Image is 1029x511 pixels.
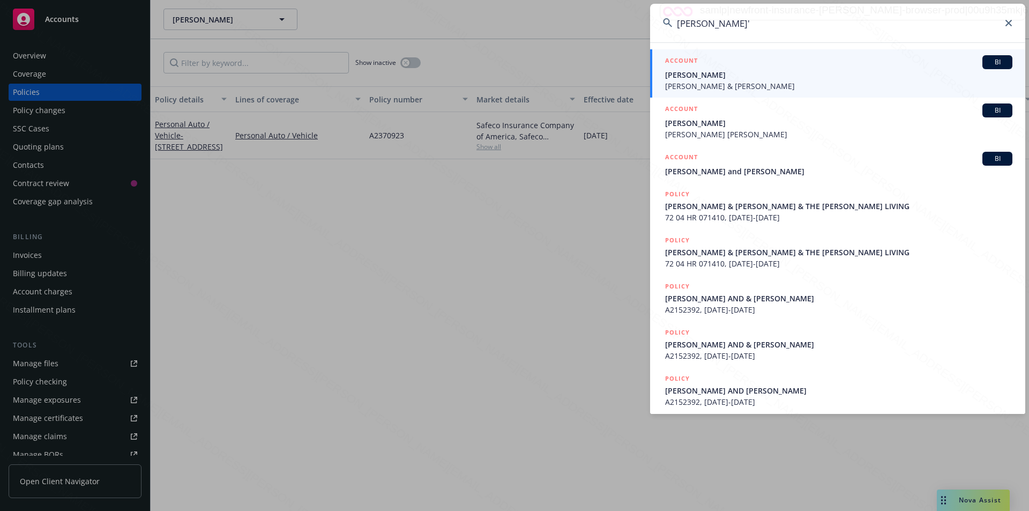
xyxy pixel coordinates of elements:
a: ACCOUNTBI[PERSON_NAME] and [PERSON_NAME] [650,146,1025,183]
span: BI [987,154,1008,164]
a: POLICY[PERSON_NAME] & [PERSON_NAME] & THE [PERSON_NAME] LIVING72 04 HR 071410, [DATE]-[DATE] [650,229,1025,275]
span: A2152392, [DATE]-[DATE] [665,350,1012,361]
a: POLICY[PERSON_NAME] AND [PERSON_NAME]A2152392, [DATE]-[DATE] [650,367,1025,413]
span: [PERSON_NAME] & [PERSON_NAME] & THE [PERSON_NAME] LIVING [665,201,1012,212]
span: [PERSON_NAME] [665,69,1012,80]
span: 72 04 HR 071410, [DATE]-[DATE] [665,212,1012,223]
span: [PERSON_NAME] [665,117,1012,129]
span: [PERSON_NAME] AND & [PERSON_NAME] [665,293,1012,304]
h5: POLICY [665,189,690,199]
h5: POLICY [665,235,690,246]
span: [PERSON_NAME] & [PERSON_NAME] [665,80,1012,92]
input: Search... [650,4,1025,42]
span: [PERSON_NAME] AND & [PERSON_NAME] [665,339,1012,350]
span: A2152392, [DATE]-[DATE] [665,396,1012,408]
span: 72 04 HR 071410, [DATE]-[DATE] [665,258,1012,269]
h5: ACCOUNT [665,103,698,116]
h5: ACCOUNT [665,55,698,68]
a: POLICY[PERSON_NAME] & [PERSON_NAME] & THE [PERSON_NAME] LIVING72 04 HR 071410, [DATE]-[DATE] [650,183,1025,229]
a: POLICY[PERSON_NAME] AND & [PERSON_NAME]A2152392, [DATE]-[DATE] [650,321,1025,367]
span: A2152392, [DATE]-[DATE] [665,304,1012,315]
a: ACCOUNTBI[PERSON_NAME][PERSON_NAME] [PERSON_NAME] [650,98,1025,146]
h5: POLICY [665,327,690,338]
h5: ACCOUNT [665,152,698,165]
span: BI [987,106,1008,115]
h5: POLICY [665,281,690,292]
span: BI [987,57,1008,67]
span: [PERSON_NAME] and [PERSON_NAME] [665,166,1012,177]
span: [PERSON_NAME] AND [PERSON_NAME] [665,385,1012,396]
span: [PERSON_NAME] & [PERSON_NAME] & THE [PERSON_NAME] LIVING [665,247,1012,258]
span: [PERSON_NAME] [PERSON_NAME] [665,129,1012,140]
h5: POLICY [665,373,690,384]
a: ACCOUNTBI[PERSON_NAME][PERSON_NAME] & [PERSON_NAME] [650,49,1025,98]
a: POLICY[PERSON_NAME] AND & [PERSON_NAME]A2152392, [DATE]-[DATE] [650,275,1025,321]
